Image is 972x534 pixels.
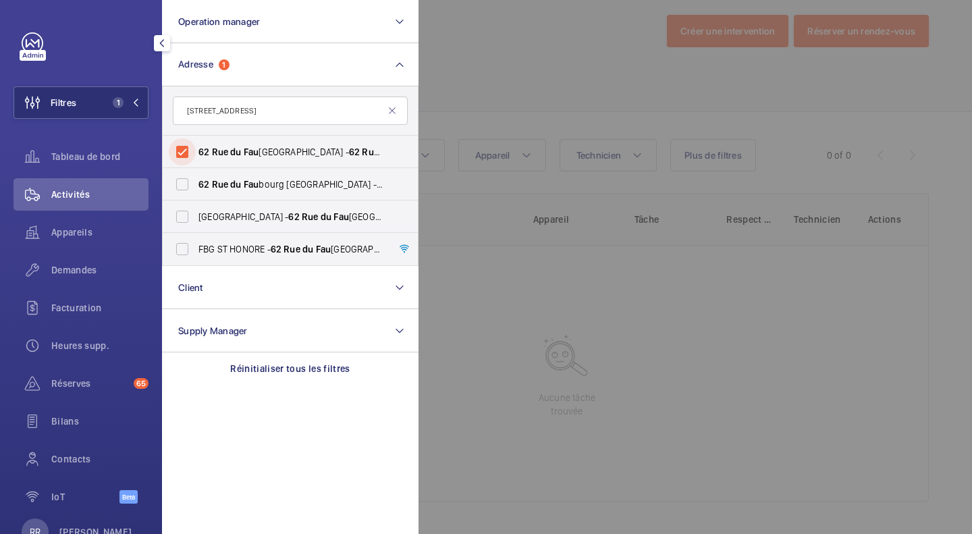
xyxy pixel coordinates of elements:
span: Bilans [51,415,148,428]
span: Filtres [51,96,76,109]
span: Facturation [51,301,148,315]
span: Activités [51,188,148,201]
span: Appareils [51,225,148,239]
span: Heures supp. [51,339,148,352]
span: 65 [134,378,148,389]
span: Demandes [51,263,148,277]
button: Filtres1 [13,86,148,119]
span: Beta [119,490,138,504]
span: Tableau de bord [51,150,148,163]
span: IoT [51,490,119,504]
span: Réserves [51,377,128,390]
span: Contacts [51,452,148,466]
span: 1 [113,97,124,108]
